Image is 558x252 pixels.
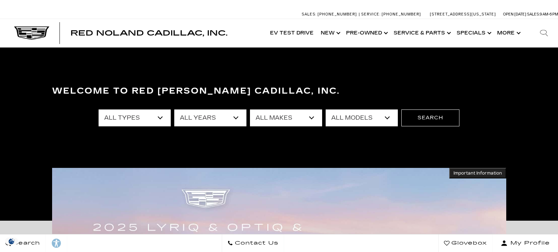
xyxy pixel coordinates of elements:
a: Specials [453,19,494,47]
select: Filter by type [99,109,171,126]
h3: Welcome to Red [PERSON_NAME] Cadillac, Inc. [52,84,506,98]
span: Contact Us [233,238,278,248]
span: My Profile [508,238,550,248]
a: Contact Us [222,234,284,252]
a: EV Test Drive [267,19,317,47]
img: Opt-Out Icon [4,238,20,245]
span: Sales: [527,12,540,17]
span: Glovebox [450,238,487,248]
button: Important Information [449,168,506,178]
span: Open [DATE] [503,12,526,17]
select: Filter by model [326,109,398,126]
span: [PHONE_NUMBER] [318,12,357,17]
a: Service: [PHONE_NUMBER] [359,12,423,16]
a: Red Noland Cadillac, Inc. [70,30,227,37]
select: Filter by year [174,109,246,126]
a: Sales: [PHONE_NUMBER] [302,12,359,16]
span: Red Noland Cadillac, Inc. [70,29,227,37]
button: Open user profile menu [493,234,558,252]
button: Search [401,109,459,126]
img: Cadillac Dark Logo with Cadillac White Text [14,26,49,40]
a: Pre-Owned [343,19,390,47]
span: Search [11,238,40,248]
span: 9 AM-6 PM [540,12,558,17]
span: Important Information [453,170,502,176]
span: Service: [361,12,381,17]
select: Filter by make [250,109,322,126]
a: New [317,19,343,47]
a: Service & Parts [390,19,453,47]
a: Glovebox [438,234,493,252]
section: Click to Open Cookie Consent Modal [4,238,20,245]
span: Sales: [302,12,316,17]
span: [PHONE_NUMBER] [382,12,421,17]
button: More [494,19,523,47]
a: [STREET_ADDRESS][US_STATE] [430,12,496,17]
